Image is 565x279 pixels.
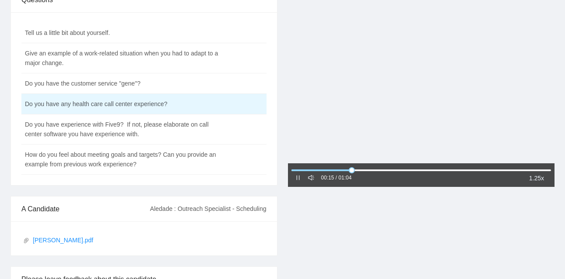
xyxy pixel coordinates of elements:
[21,114,223,145] td: Do you have experience with Five9? If not, please elaborate on call center software you have expe...
[23,235,261,245] a: [PERSON_NAME].pdf
[529,173,544,183] span: 1.25x
[321,174,352,182] div: 00:15 / 01:04
[21,73,223,94] td: Do you have the customer service "gene"?
[308,175,314,181] span: sound
[21,145,223,175] td: How do you feel about meeting goals and targets? Can you provide an example from previous work ex...
[21,43,223,73] td: Give an example of a work-related situation when you had to adapt to a major change.
[23,238,29,244] span: paper-clip
[295,175,301,181] span: pause
[21,23,223,43] td: Tell us a little bit about yourself.
[150,197,266,220] div: Aledade : Outreach Specialist - Scheduling
[21,196,150,221] div: A Candidate
[21,94,223,114] td: Do you have any health care call center experience?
